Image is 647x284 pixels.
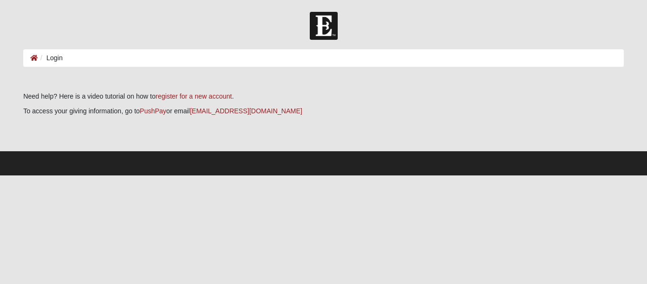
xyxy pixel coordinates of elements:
a: register for a new account [156,92,232,100]
li: Login [38,53,63,63]
a: [EMAIL_ADDRESS][DOMAIN_NAME] [190,107,302,115]
a: PushPay [140,107,166,115]
img: Church of Eleven22 Logo [310,12,338,40]
p: Need help? Here is a video tutorial on how to . [23,92,624,101]
p: To access your giving information, go to or email [23,106,624,116]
